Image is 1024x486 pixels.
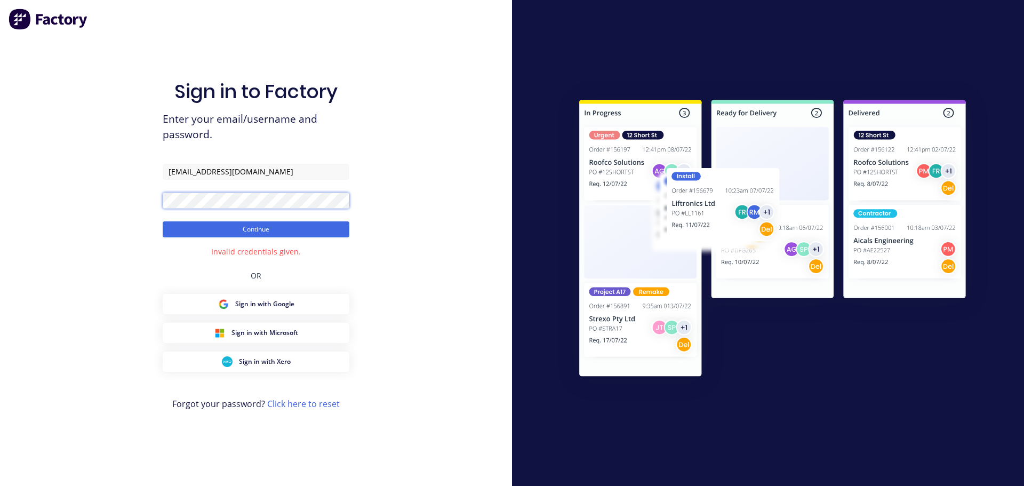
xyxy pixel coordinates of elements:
button: Continue [163,221,349,237]
button: Xero Sign inSign in with Xero [163,352,349,372]
img: Sign in [556,78,989,402]
input: Email/Username [163,164,349,180]
img: Xero Sign in [222,356,233,367]
button: Microsoft Sign inSign in with Microsoft [163,323,349,343]
h1: Sign in to Factory [174,80,338,103]
div: Invalid credentials given. [211,246,301,257]
span: Enter your email/username and password. [163,111,349,142]
span: Forgot your password? [172,397,340,410]
button: Google Sign inSign in with Google [163,294,349,314]
img: Google Sign in [218,299,229,309]
img: Factory [9,9,89,30]
a: Click here to reset [267,398,340,410]
span: Sign in with Google [235,299,294,309]
div: OR [251,257,261,294]
span: Sign in with Xero [239,357,291,367]
span: Sign in with Microsoft [231,328,298,338]
img: Microsoft Sign in [214,328,225,338]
